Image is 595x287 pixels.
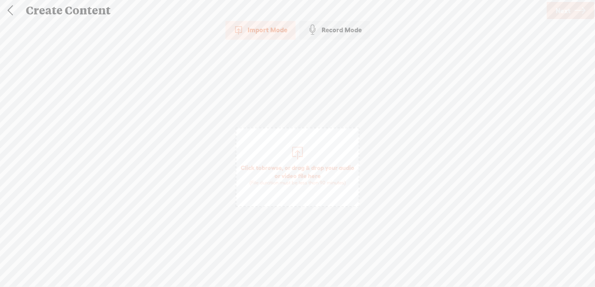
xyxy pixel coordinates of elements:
[20,0,546,21] div: Create Content
[240,180,355,186] div: (File duration must be less than 90 minutes)
[556,1,570,21] span: Next
[236,160,359,190] span: Click to , or drag & drop your audio or video file here
[299,20,370,40] div: Record Mode
[262,164,282,171] span: browse
[225,20,296,40] div: Import Mode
